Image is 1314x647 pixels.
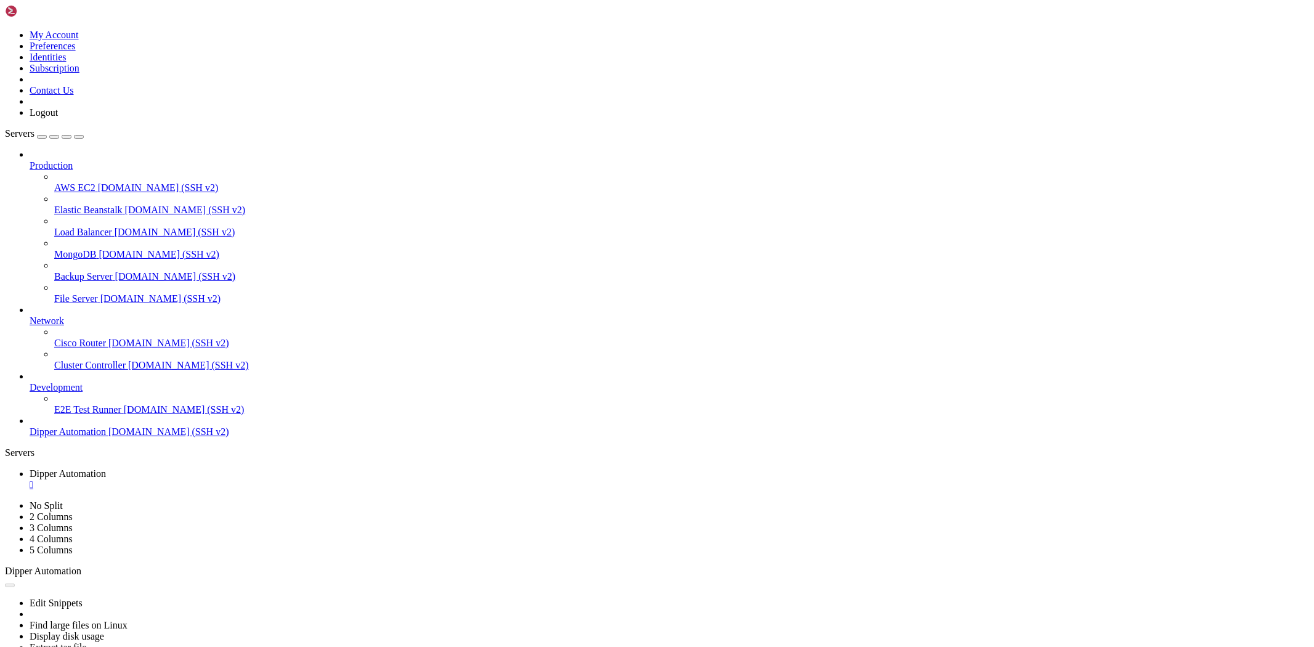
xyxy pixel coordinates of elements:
[30,426,1309,437] a: Dipper Automation [DOMAIN_NAME] (SSH v2)
[30,41,76,51] a: Preferences
[54,171,1309,193] li: AWS EC2 [DOMAIN_NAME] (SSH v2)
[30,534,73,544] a: 4 Columns
[5,447,1309,458] div: Servers
[30,149,1309,304] li: Production
[54,404,121,415] span: E2E Test Runner
[54,349,1309,371] li: Cluster Controller [DOMAIN_NAME] (SSH v2)
[5,5,1153,15] x-row: Connecting [DOMAIN_NAME]...
[115,227,235,237] span: [DOMAIN_NAME] (SSH v2)
[30,304,1309,371] li: Network
[54,360,126,370] span: Cluster Controller
[54,249,96,259] span: MongoDB
[30,107,58,118] a: Logout
[30,426,106,437] span: Dipper Automation
[54,205,123,215] span: Elastic Beanstalk
[98,182,219,193] span: [DOMAIN_NAME] (SSH v2)
[54,182,1309,193] a: AWS EC2 [DOMAIN_NAME] (SSH v2)
[128,360,249,370] span: [DOMAIN_NAME] (SSH v2)
[30,160,1309,171] a: Production
[5,5,76,17] img: Shellngn
[54,360,1309,371] a: Cluster Controller [DOMAIN_NAME] (SSH v2)
[54,227,1309,238] a: Load Balancer [DOMAIN_NAME] (SSH v2)
[54,282,1309,304] li: File Server [DOMAIN_NAME] (SSH v2)
[30,415,1309,437] li: Dipper Automation [DOMAIN_NAME] (SSH v2)
[108,426,229,437] span: [DOMAIN_NAME] (SSH v2)
[54,404,1309,415] a: E2E Test Runner [DOMAIN_NAME] (SSH v2)
[124,404,245,415] span: [DOMAIN_NAME] (SSH v2)
[5,128,84,139] a: Servers
[30,382,1309,393] a: Development
[54,271,1309,282] a: Backup Server [DOMAIN_NAME] (SSH v2)
[30,500,63,511] a: No Split
[108,338,229,348] span: [DOMAIN_NAME] (SSH v2)
[54,338,106,348] span: Cisco Router
[100,293,221,304] span: [DOMAIN_NAME] (SSH v2)
[54,238,1309,260] li: MongoDB [DOMAIN_NAME] (SSH v2)
[30,523,73,533] a: 3 Columns
[5,15,10,26] div: (0, 1)
[54,327,1309,349] li: Cisco Router [DOMAIN_NAME] (SSH v2)
[54,293,1309,304] a: File Server [DOMAIN_NAME] (SSH v2)
[54,260,1309,282] li: Backup Server [DOMAIN_NAME] (SSH v2)
[30,479,1309,490] a: 
[30,631,104,641] a: Display disk usage
[54,338,1309,349] a: Cisco Router [DOMAIN_NAME] (SSH v2)
[30,85,74,96] a: Contact Us
[54,249,1309,260] a: MongoDB [DOMAIN_NAME] (SSH v2)
[30,371,1309,415] li: Development
[30,620,128,630] a: Find large files on Linux
[30,545,73,555] a: 5 Columns
[30,382,83,393] span: Development
[54,216,1309,238] li: Load Balancer [DOMAIN_NAME] (SSH v2)
[5,566,81,576] span: Dipper Automation
[54,293,98,304] span: File Server
[30,315,1309,327] a: Network
[30,52,67,62] a: Identities
[115,271,236,282] span: [DOMAIN_NAME] (SSH v2)
[30,30,79,40] a: My Account
[30,63,79,73] a: Subscription
[54,393,1309,415] li: E2E Test Runner [DOMAIN_NAME] (SSH v2)
[30,315,64,326] span: Network
[54,227,112,237] span: Load Balancer
[5,128,34,139] span: Servers
[30,160,73,171] span: Production
[54,182,95,193] span: AWS EC2
[30,598,83,608] a: Edit Snippets
[54,271,113,282] span: Backup Server
[125,205,246,215] span: [DOMAIN_NAME] (SSH v2)
[99,249,219,259] span: [DOMAIN_NAME] (SSH v2)
[30,511,73,522] a: 2 Columns
[54,193,1309,216] li: Elastic Beanstalk [DOMAIN_NAME] (SSH v2)
[30,468,106,479] span: Dipper Automation
[54,205,1309,216] a: Elastic Beanstalk [DOMAIN_NAME] (SSH v2)
[30,468,1309,490] a: Dipper Automation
